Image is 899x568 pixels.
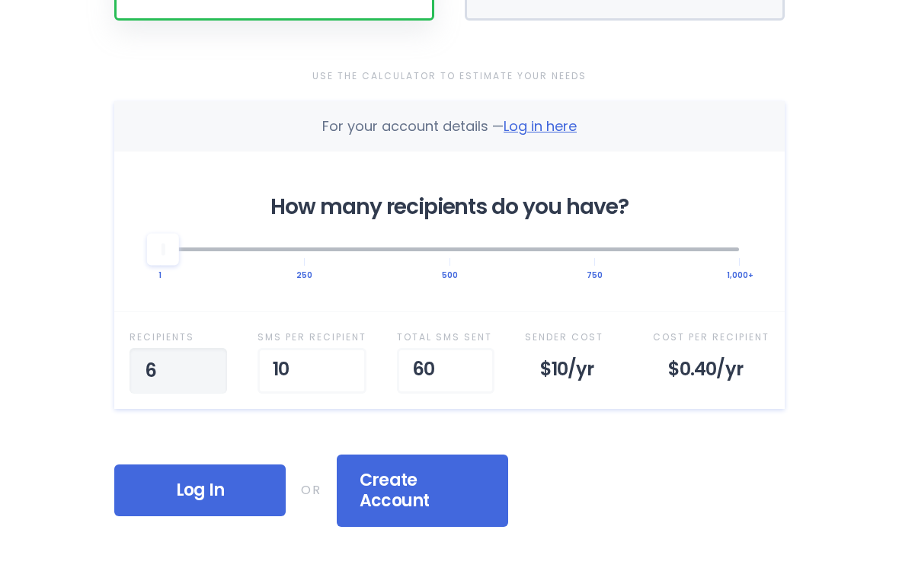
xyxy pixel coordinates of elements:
div: Use the Calculator to Estimate Your Needs [114,66,785,86]
div: How many recipients do you have? [160,197,739,217]
span: Log in here [504,116,577,136]
div: Log In [114,464,286,516]
div: $10 /yr [525,348,622,394]
div: Total SMS Sent [397,327,494,347]
div: SMS per Recipient [258,327,366,347]
div: For your account details — [322,116,577,136]
div: 10 [258,348,366,394]
div: OR [301,480,322,500]
span: Create Account [360,470,485,512]
div: 60 [397,348,494,394]
span: Log In [137,480,263,501]
div: $0.40 /yr [653,348,769,394]
div: Cost Per Recipient [653,327,769,347]
div: Recipient s [130,327,227,347]
div: Create Account [337,455,508,527]
div: Sender Cost [525,327,622,347]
